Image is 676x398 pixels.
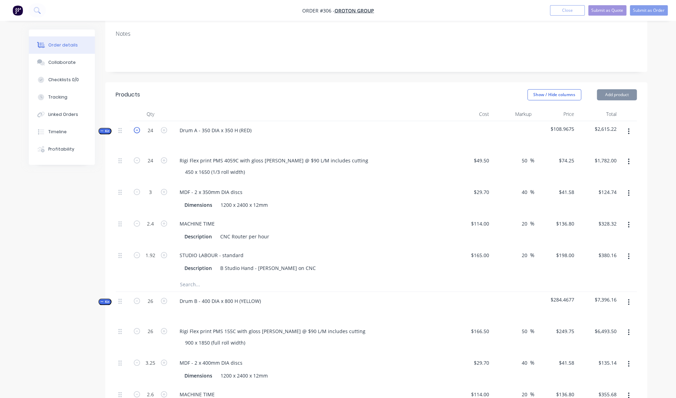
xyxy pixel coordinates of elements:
[182,371,215,381] div: Dimensions
[48,94,67,100] div: Tracking
[449,107,492,121] div: Cost
[29,123,95,141] button: Timeline
[180,167,250,177] div: 450 x 1650 (1/3 roll width)
[100,128,109,134] span: Kit
[29,36,95,54] button: Order details
[174,219,220,229] div: MACHINE TIME
[182,263,215,273] div: Description
[182,200,215,210] div: Dimensions
[537,125,574,133] span: $108.9675
[48,77,79,83] div: Checklists 0/0
[577,107,620,121] div: Total
[530,156,534,164] span: %
[29,106,95,123] button: Linked Orders
[174,326,371,336] div: Rigi Flex print PMS 155C with gloss [PERSON_NAME] @ $90 L/M includes cutting
[100,299,109,304] span: Kit
[116,91,140,99] div: Products
[218,200,271,210] div: 1200 x 2400 x 12mm
[534,107,577,121] div: Price
[48,111,78,118] div: Linked Orders
[174,125,257,135] div: Drum A - 350 DIA x 350 H (RED)
[29,88,95,106] button: Tracking
[180,338,251,348] div: 900 x 1850 (full roll width)
[580,125,617,133] span: $2,615.22
[550,5,585,16] button: Close
[302,7,335,14] span: Order #306 -
[580,296,617,303] span: $7,396.16
[48,129,67,135] div: Timeline
[174,358,248,368] div: MDF - 2 x 400mm DIA discs
[174,155,374,166] div: Rigi Flex print PMS 4059C with gloss [PERSON_NAME] @ $90 L/M includes cutting
[29,54,95,71] button: Collaborate
[98,128,112,134] button: Kit
[492,107,535,121] div: Markup
[48,59,76,66] div: Collaborate
[180,278,319,291] input: Search...
[218,371,271,381] div: 1200 x 2400 x 12mm
[48,146,74,152] div: Profitability
[13,5,23,16] img: Factory
[174,296,266,306] div: Drum B - 400 DIA x 800 H (YELLOW)
[29,71,95,88] button: Checklists 0/0
[217,263,319,273] div: B Studio Hand - [PERSON_NAME] on CNC
[116,31,637,37] div: Notes
[48,42,78,48] div: Order details
[597,89,637,100] button: Add product
[588,5,626,16] button: Submit as Quote
[174,250,249,260] div: STUDIO LABOUR - standard
[530,327,534,335] span: %
[335,7,374,14] a: Oroton Group
[98,298,112,305] button: Kit
[537,296,574,303] span: $284.4677
[530,220,534,228] span: %
[217,231,272,242] div: CNC Router per hour
[174,187,248,197] div: MDF - 2 x 350mm DIA discs
[630,5,668,16] button: Submit as Order
[29,141,95,158] button: Profitability
[527,89,581,100] button: Show / Hide columns
[182,231,215,242] div: Description
[530,359,534,367] span: %
[530,251,534,259] span: %
[130,107,171,121] div: Qty
[530,188,534,196] span: %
